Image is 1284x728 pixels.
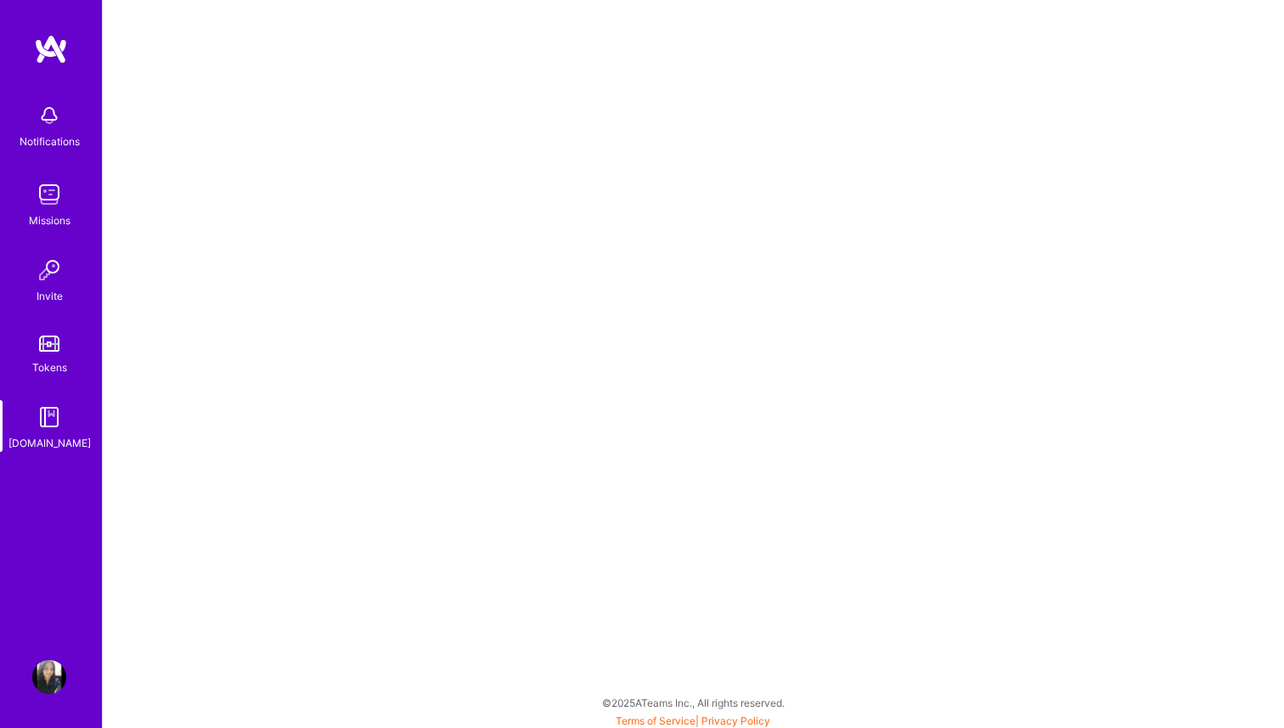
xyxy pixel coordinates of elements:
[32,178,66,212] img: teamwork
[20,133,80,150] div: Notifications
[616,714,770,727] span: |
[32,253,66,287] img: Invite
[37,287,63,305] div: Invite
[32,400,66,434] img: guide book
[8,434,91,452] div: [DOMAIN_NAME]
[28,660,70,694] a: User Avatar
[39,336,59,352] img: tokens
[34,34,68,65] img: logo
[701,714,770,727] a: Privacy Policy
[32,358,67,376] div: Tokens
[616,714,695,727] a: Terms of Service
[32,660,66,694] img: User Avatar
[32,99,66,133] img: bell
[29,212,70,229] div: Missions
[102,681,1284,724] div: © 2025 ATeams Inc., All rights reserved.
